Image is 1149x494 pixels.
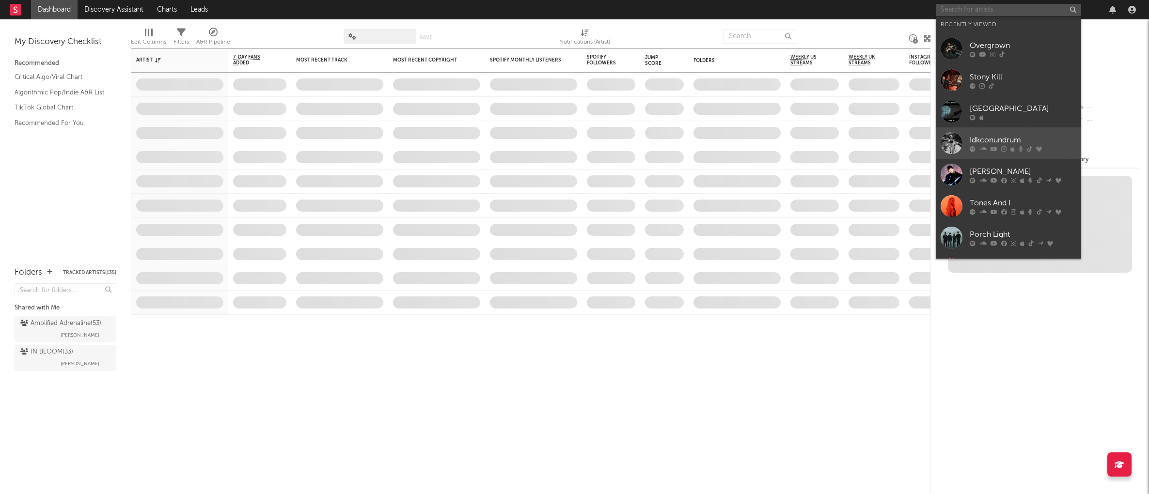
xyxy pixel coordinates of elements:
[936,33,1081,64] a: Overgrown
[936,190,1081,222] a: Tones And I
[936,127,1081,159] a: Idkconundrum
[970,134,1076,146] div: Idkconundrum
[1075,102,1139,114] div: --
[936,4,1081,16] input: Search for artists
[936,159,1081,190] a: [PERSON_NAME]
[15,345,116,371] a: IN BLOOM(33)[PERSON_NAME]
[587,54,621,66] div: Spotify Followers
[909,54,943,66] div: Instagram Followers
[173,36,189,48] div: Filters
[196,24,230,52] div: A&R Pipeline
[63,270,116,275] button: Tracked Artists(135)
[15,102,107,113] a: TikTok Global Chart
[296,57,369,63] div: Most Recent Track
[15,316,116,342] a: Amplified Adrenaline(53)[PERSON_NAME]
[131,36,166,48] div: Edit Columns
[15,36,116,48] div: My Discovery Checklist
[970,166,1076,177] div: [PERSON_NAME]
[173,24,189,52] div: Filters
[15,283,116,297] input: Search for folders...
[61,329,99,341] span: [PERSON_NAME]
[233,54,272,66] span: 7-Day Fans Added
[393,57,466,63] div: Most Recent Copyright
[420,35,432,40] button: Save
[15,118,107,128] a: Recommended For You
[970,40,1076,51] div: Overgrown
[559,36,610,48] div: Notifications (Artist)
[20,318,101,329] div: Amplified Adrenaline ( 53 )
[941,19,1076,31] div: Recently Viewed
[970,229,1076,240] div: Porch Light
[15,87,107,98] a: Algorithmic Pop/Indie A&R List
[849,54,885,66] span: Weekly UK Streams
[693,58,766,63] div: Folders
[15,302,116,314] div: Shared with Me
[15,58,116,69] div: Recommended
[970,71,1076,83] div: Stony Kill
[1075,114,1139,127] div: --
[15,72,107,82] a: Critical Algo/Viral Chart
[970,103,1076,114] div: [GEOGRAPHIC_DATA]
[645,55,669,66] div: Jump Score
[936,253,1081,285] a: [GEOGRAPHIC_DATA]
[936,64,1081,96] a: Stony Kill
[20,346,73,358] div: IN BLOOM ( 33 )
[724,29,796,44] input: Search...
[559,24,610,52] div: Notifications (Artist)
[136,57,209,63] div: Artist
[196,36,230,48] div: A&R Pipeline
[970,197,1076,209] div: Tones And I
[15,267,42,278] div: Folders
[936,222,1081,253] a: Porch Light
[61,358,99,370] span: [PERSON_NAME]
[790,54,824,66] span: Weekly US Streams
[490,57,563,63] div: Spotify Monthly Listeners
[131,24,166,52] div: Edit Columns
[936,96,1081,127] a: [GEOGRAPHIC_DATA]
